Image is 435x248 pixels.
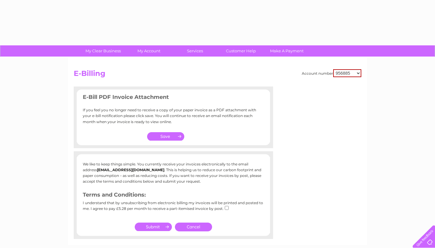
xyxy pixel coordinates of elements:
[135,223,172,231] input: Submit
[124,45,174,57] a: My Account
[83,191,264,201] h3: Terms and Conditions:
[83,93,264,103] h3: E-Bill PDF Invoice Attachment
[83,107,264,125] p: If you feel you no longer need to receive a copy of your paper invoice as a PDF attachment with y...
[262,45,312,57] a: Make A Payment
[83,161,264,184] p: We like to keep things simple. You currently receive your invoices electronically to the email ad...
[78,45,128,57] a: My Clear Business
[175,223,212,231] a: Cancel
[170,45,220,57] a: Services
[216,45,266,57] a: Customer Help
[83,201,264,215] div: I understand that by unsubscribing from electronic billing my invoices will be printed and posted...
[97,168,164,172] b: [EMAIL_ADDRESS][DOMAIN_NAME]
[302,69,361,77] div: Account number
[74,69,361,81] h2: E-Billing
